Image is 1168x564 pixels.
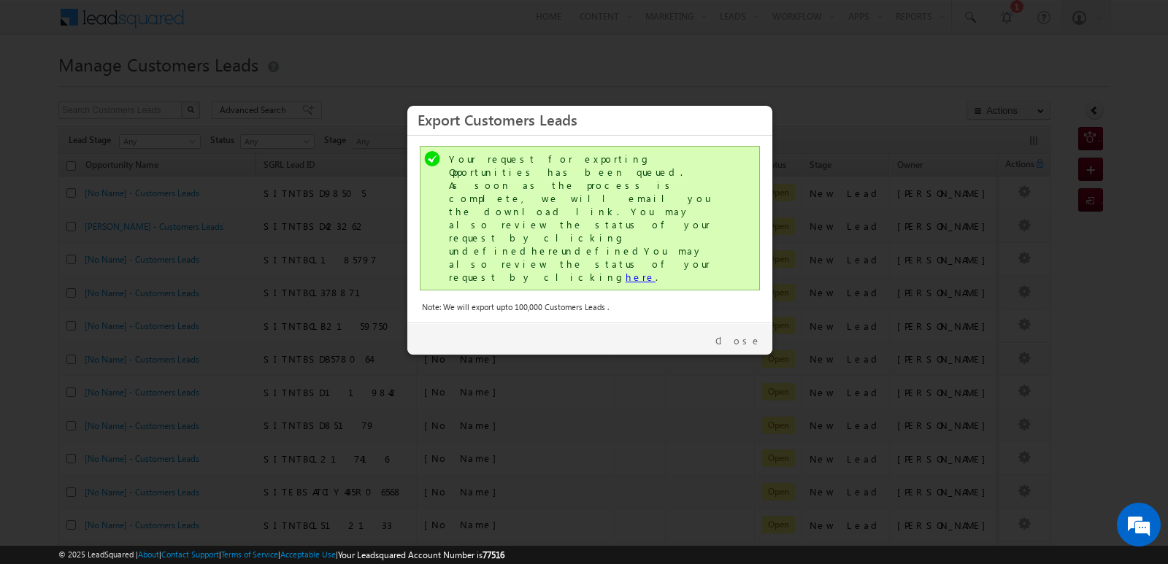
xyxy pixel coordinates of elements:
[338,549,504,560] span: Your Leadsquared Account Number is
[138,549,159,559] a: About
[418,107,762,132] h3: Export Customers Leads
[76,77,245,96] div: Chat with us now
[280,549,336,559] a: Acceptable Use
[483,549,504,560] span: 77516
[422,301,758,314] div: Note: We will export upto 100,000 Customers Leads .
[25,77,61,96] img: d_60004797649_company_0_60004797649
[19,135,266,437] textarea: Type your message and hit 'Enter'
[626,271,656,283] a: here
[239,7,274,42] div: Minimize live chat window
[199,449,265,469] em: Start Chat
[715,334,761,347] a: Close
[161,549,219,559] a: Contact Support
[449,152,734,284] div: Your request for exporting Opportunities has been queued. As soon as the process is complete, we ...
[58,548,504,562] span: © 2025 LeadSquared | | | | |
[221,549,278,559] a: Terms of Service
